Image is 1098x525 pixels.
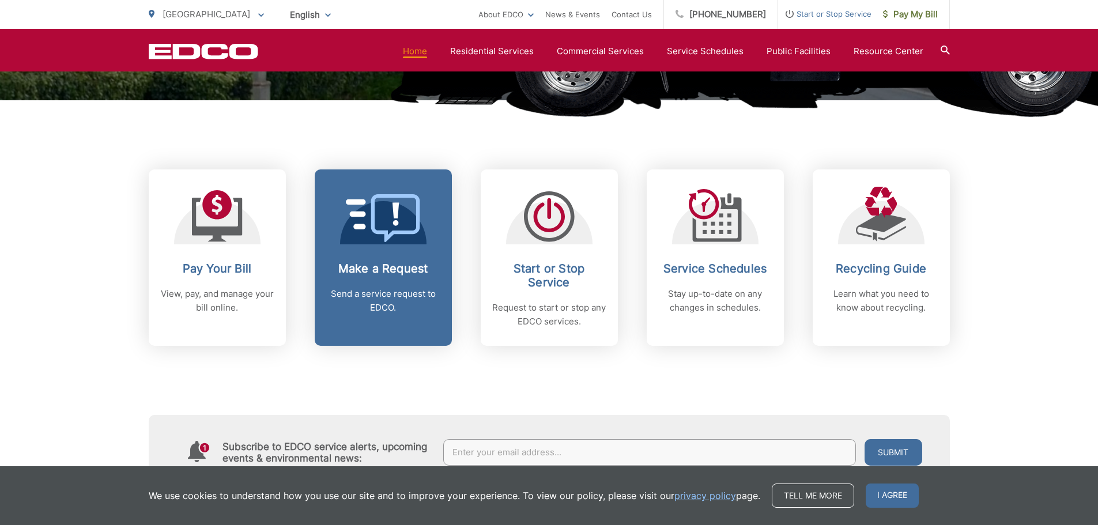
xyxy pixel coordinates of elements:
[492,262,606,289] h2: Start or Stop Service
[281,5,339,25] span: English
[160,262,274,275] h2: Pay Your Bill
[866,484,919,508] span: I agree
[443,439,856,466] input: Enter your email address...
[658,262,772,275] h2: Service Schedules
[492,301,606,328] p: Request to start or stop any EDCO services.
[149,43,258,59] a: EDCD logo. Return to the homepage.
[813,169,950,346] a: Recycling Guide Learn what you need to know about recycling.
[149,169,286,346] a: Pay Your Bill View, pay, and manage your bill online.
[222,441,432,464] h4: Subscribe to EDCO service alerts, upcoming events & environmental news:
[674,489,736,503] a: privacy policy
[824,287,938,315] p: Learn what you need to know about recycling.
[772,484,854,508] a: Tell me more
[160,287,274,315] p: View, pay, and manage your bill online.
[315,169,452,346] a: Make a Request Send a service request to EDCO.
[767,44,831,58] a: Public Facilities
[450,44,534,58] a: Residential Services
[557,44,644,58] a: Commercial Services
[667,44,744,58] a: Service Schedules
[149,489,760,503] p: We use cookies to understand how you use our site and to improve your experience. To view our pol...
[883,7,938,21] span: Pay My Bill
[647,169,784,346] a: Service Schedules Stay up-to-date on any changes in schedules.
[658,287,772,315] p: Stay up-to-date on any changes in schedules.
[824,262,938,275] h2: Recycling Guide
[865,439,922,466] button: Submit
[854,44,923,58] a: Resource Center
[403,44,427,58] a: Home
[326,287,440,315] p: Send a service request to EDCO.
[612,7,652,21] a: Contact Us
[326,262,440,275] h2: Make a Request
[545,7,600,21] a: News & Events
[163,9,250,20] span: [GEOGRAPHIC_DATA]
[478,7,534,21] a: About EDCO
